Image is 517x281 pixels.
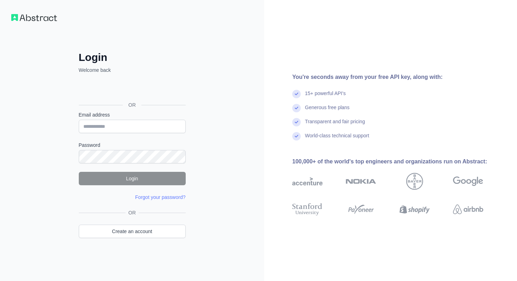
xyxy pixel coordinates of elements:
span: OR [126,209,139,216]
img: check mark [292,132,301,140]
div: 100,000+ of the world's top engineers and organizations run on Abstract: [292,157,506,166]
label: Email address [79,111,186,118]
iframe: Sign in with Google Button [75,81,188,97]
img: airbnb [453,202,483,217]
div: Transparent and fair pricing [305,118,365,132]
img: check mark [292,90,301,98]
img: nokia [346,173,376,190]
p: Welcome back [79,67,186,74]
img: accenture [292,173,323,190]
img: check mark [292,118,301,126]
button: Login [79,172,186,185]
h2: Login [79,51,186,64]
div: World-class technical support [305,132,369,146]
a: Create an account [79,225,186,238]
img: bayer [406,173,423,190]
img: payoneer [346,202,376,217]
div: 15+ powerful API's [305,90,346,104]
img: shopify [400,202,430,217]
img: stanford university [292,202,323,217]
label: Password [79,142,186,149]
div: Generous free plans [305,104,350,118]
img: Workflow [11,14,57,21]
a: Forgot your password? [135,194,185,200]
img: google [453,173,483,190]
span: OR [123,101,141,108]
img: check mark [292,104,301,112]
div: You're seconds away from your free API key, along with: [292,73,506,81]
